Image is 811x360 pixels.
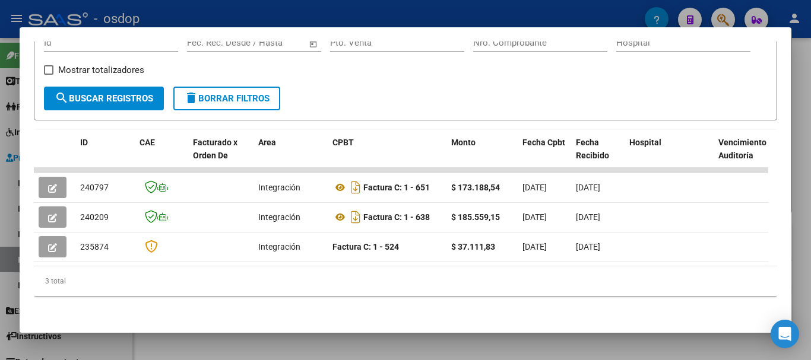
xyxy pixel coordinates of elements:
[80,183,109,192] span: 240797
[80,138,88,147] span: ID
[522,183,547,192] span: [DATE]
[307,37,321,50] button: Open calendar
[518,130,571,182] datatable-header-cell: Fecha Cpbt
[188,130,254,182] datatable-header-cell: Facturado x Orden De
[258,242,300,251] span: Integración
[522,138,565,147] span: Fecha Cpbt
[58,63,144,77] span: Mostrar totalizadores
[80,212,109,222] span: 240209
[451,212,500,222] strong: $ 185.559,15
[173,87,280,110] button: Borrar Filtros
[332,138,354,147] span: CPBT
[184,93,270,104] span: Borrar Filtros
[258,183,300,192] span: Integración
[446,130,518,182] datatable-header-cell: Monto
[236,37,294,48] input: End date
[348,178,363,197] i: Descargar documento
[258,138,276,147] span: Area
[571,130,625,182] datatable-header-cell: Fecha Recibido
[629,138,661,147] span: Hospital
[451,242,495,251] strong: $ 37.111,83
[55,93,153,104] span: Buscar Registros
[187,37,226,48] input: Start date
[451,138,476,147] span: Monto
[184,91,198,105] mat-icon: delete
[718,138,766,161] span: Vencimiento Auditoría
[80,242,109,251] span: 235874
[193,138,237,161] span: Facturado x Orden De
[576,183,600,192] span: [DATE]
[75,130,135,182] datatable-header-cell: ID
[625,130,714,182] datatable-header-cell: Hospital
[348,208,363,227] i: Descargar documento
[576,212,600,222] span: [DATE]
[135,130,188,182] datatable-header-cell: CAE
[522,212,547,222] span: [DATE]
[328,130,446,182] datatable-header-cell: CPBT
[522,242,547,251] span: [DATE]
[258,212,300,222] span: Integración
[332,242,399,251] strong: Factura C: 1 - 524
[363,183,430,192] strong: Factura C: 1 - 651
[576,242,600,251] span: [DATE]
[34,266,777,296] div: 3 total
[44,87,164,110] button: Buscar Registros
[55,91,69,105] mat-icon: search
[140,138,155,147] span: CAE
[771,320,799,348] div: Open Intercom Messenger
[714,130,767,182] datatable-header-cell: Vencimiento Auditoría
[363,212,430,222] strong: Factura C: 1 - 638
[576,138,609,161] span: Fecha Recibido
[451,183,500,192] strong: $ 173.188,54
[254,130,328,182] datatable-header-cell: Area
